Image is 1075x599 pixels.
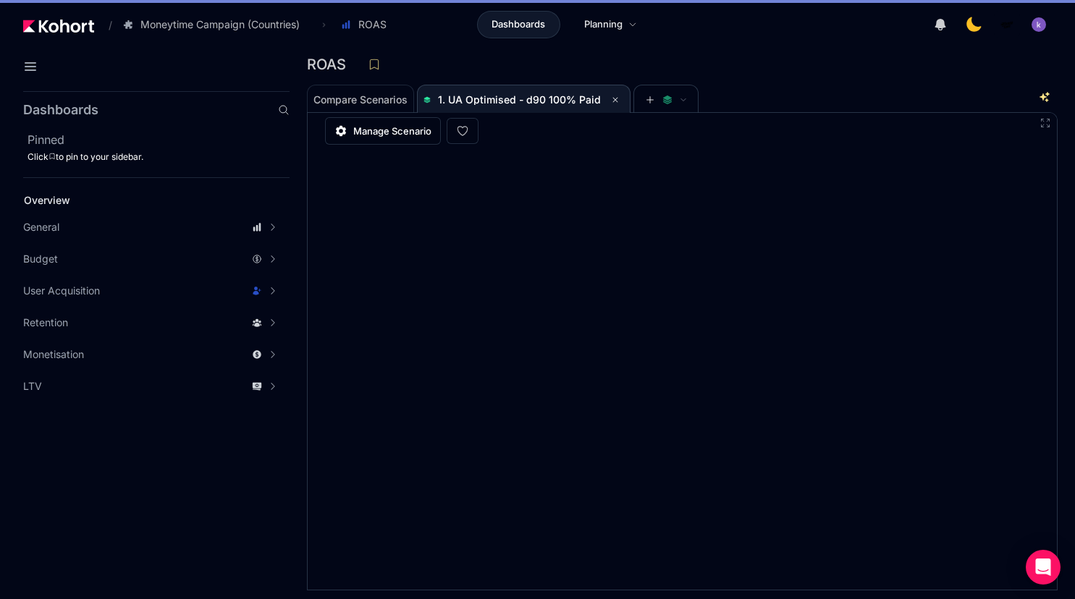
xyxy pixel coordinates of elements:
div: Open Intercom Messenger [1026,550,1061,585]
img: Kohort logo [23,20,94,33]
img: logo_MoneyTimeLogo_1_20250619094856634230.png [1000,17,1014,32]
span: 1. UA Optimised - d90 100% Paid [438,93,601,106]
span: Dashboards [492,17,545,32]
button: Moneytime Campaign (Countries) [115,12,315,37]
span: / [97,17,112,33]
span: ROAS [358,17,387,32]
span: Moneytime Campaign (Countries) [140,17,300,32]
span: Budget [23,252,58,266]
span: Retention [23,315,68,330]
span: LTV [23,379,42,394]
span: Overview [24,194,70,206]
span: Compare Scenarios [313,95,408,105]
a: Manage Scenario [325,117,441,145]
span: › [319,19,329,30]
span: User Acquisition [23,284,100,298]
button: Fullscreen [1040,117,1051,129]
div: Click to pin to your sidebar. [28,151,290,163]
a: Overview [19,190,265,211]
span: General [23,220,59,234]
span: Monetisation [23,347,84,362]
span: Planning [584,17,623,32]
a: Planning [569,11,652,38]
button: ROAS [333,12,402,37]
span: Manage Scenario [353,124,431,138]
h2: Dashboards [23,103,98,116]
h2: Pinned [28,131,290,148]
h3: ROAS [307,57,355,72]
a: Dashboards [477,11,560,38]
